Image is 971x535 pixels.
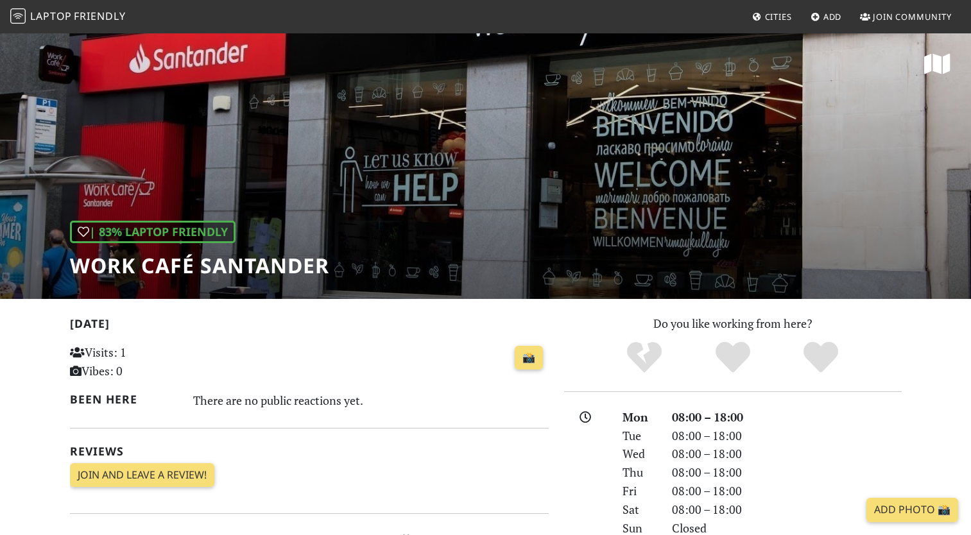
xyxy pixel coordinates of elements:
[873,11,952,22] span: Join Community
[866,498,958,522] a: Add Photo 📸
[615,408,664,427] div: Mon
[564,314,902,333] p: Do you like working from here?
[70,393,178,406] h2: Been here
[664,445,909,463] div: 08:00 – 18:00
[664,482,909,500] div: 08:00 – 18:00
[805,5,847,28] a: Add
[70,317,549,335] h2: [DATE]
[664,427,909,445] div: 08:00 – 18:00
[615,427,664,445] div: Tue
[664,463,909,482] div: 08:00 – 18:00
[70,221,236,243] div: | 83% Laptop Friendly
[823,11,842,22] span: Add
[600,340,689,375] div: No
[765,11,792,22] span: Cities
[74,9,125,23] span: Friendly
[10,8,26,24] img: LaptopFriendly
[664,408,909,427] div: 08:00 – 18:00
[777,340,865,375] div: Definitely!
[615,463,664,482] div: Thu
[30,9,72,23] span: Laptop
[193,390,549,411] div: There are no public reactions yet.
[689,340,777,375] div: Yes
[855,5,957,28] a: Join Community
[747,5,797,28] a: Cities
[615,500,664,519] div: Sat
[615,445,664,463] div: Wed
[10,6,126,28] a: LaptopFriendly LaptopFriendly
[515,346,543,370] a: 📸
[70,445,549,458] h2: Reviews
[70,343,219,380] p: Visits: 1 Vibes: 0
[70,463,214,488] a: Join and leave a review!
[615,482,664,500] div: Fri
[664,500,909,519] div: 08:00 – 18:00
[70,253,329,278] h1: Work Café Santander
